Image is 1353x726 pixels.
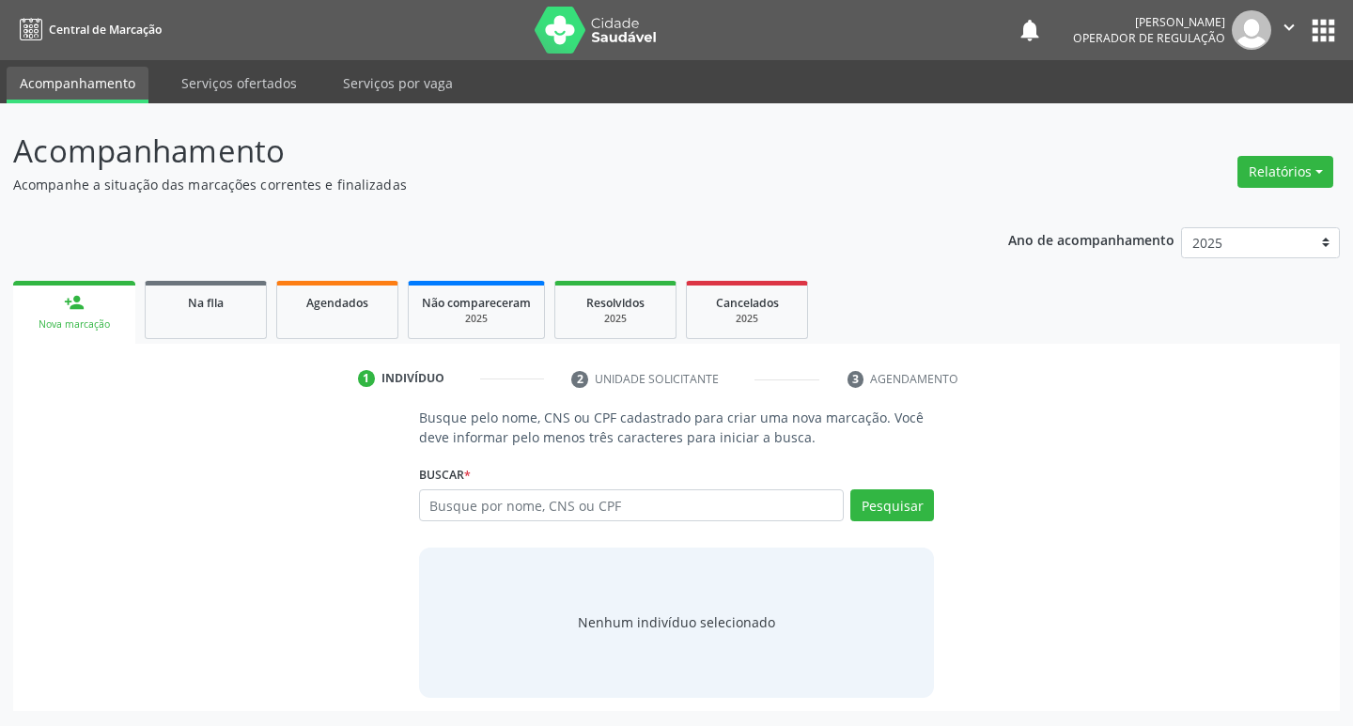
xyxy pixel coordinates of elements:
[1073,30,1225,46] span: Operador de regulação
[13,14,162,45] a: Central de Marcação
[64,292,85,313] div: person_add
[1237,156,1333,188] button: Relatórios
[1073,14,1225,30] div: [PERSON_NAME]
[419,460,471,489] label: Buscar
[306,295,368,311] span: Agendados
[850,489,934,521] button: Pesquisar
[381,370,444,387] div: Indivíduo
[49,22,162,38] span: Central de Marcação
[422,312,531,326] div: 2025
[1307,14,1340,47] button: apps
[13,128,941,175] p: Acompanhamento
[1232,10,1271,50] img: img
[568,312,662,326] div: 2025
[1271,10,1307,50] button: 
[422,295,531,311] span: Não compareceram
[330,67,466,100] a: Serviços por vaga
[358,370,375,387] div: 1
[716,295,779,311] span: Cancelados
[578,612,775,632] div: Nenhum indivíduo selecionado
[168,67,310,100] a: Serviços ofertados
[586,295,645,311] span: Resolvidos
[1279,17,1299,38] i: 
[1008,227,1174,251] p: Ano de acompanhamento
[26,317,122,332] div: Nova marcação
[7,67,148,103] a: Acompanhamento
[188,295,224,311] span: Na fila
[1017,17,1043,43] button: notifications
[419,408,935,447] p: Busque pelo nome, CNS ou CPF cadastrado para criar uma nova marcação. Você deve informar pelo men...
[13,175,941,194] p: Acompanhe a situação das marcações correntes e finalizadas
[419,489,845,521] input: Busque por nome, CNS ou CPF
[700,312,794,326] div: 2025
